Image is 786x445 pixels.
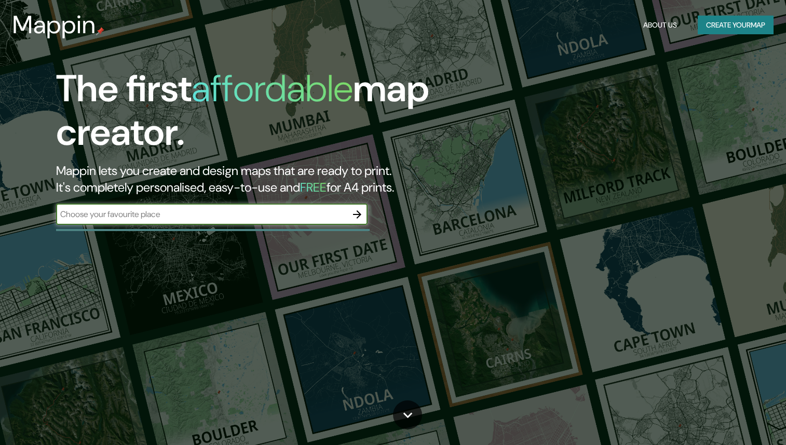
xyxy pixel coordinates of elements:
[192,64,353,113] h1: affordable
[698,16,774,35] button: Create yourmap
[12,10,96,39] h3: Mappin
[639,16,681,35] button: About Us
[56,208,347,220] input: Choose your favourite place
[56,163,449,196] h2: Mappin lets you create and design maps that are ready to print. It's completely personalised, eas...
[300,179,327,195] h5: FREE
[56,67,449,163] h1: The first map creator.
[96,27,104,35] img: mappin-pin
